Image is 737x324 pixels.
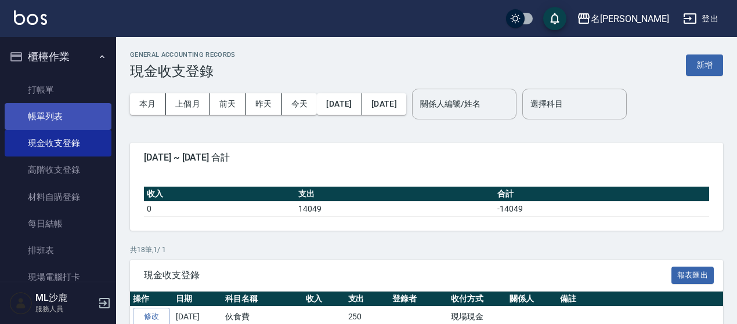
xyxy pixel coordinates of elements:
button: 名[PERSON_NAME] [572,7,674,31]
h3: 現金收支登錄 [130,63,236,79]
td: 14049 [295,201,494,216]
th: 收付方式 [448,292,507,307]
th: 操作 [130,292,173,307]
a: 現場電腦打卡 [5,264,111,290]
th: 科目名稱 [222,292,303,307]
th: 收入 [303,292,345,307]
th: 關係人 [507,292,557,307]
span: [DATE] ~ [DATE] 合計 [144,152,709,163]
h5: ML沙鹿 [35,292,95,304]
a: 打帳單 [5,77,111,103]
th: 登錄者 [389,292,448,307]
img: Person [9,292,32,315]
span: 現金收支登錄 [144,270,671,281]
button: 新增 [686,54,723,76]
button: 櫃檯作業 [5,42,111,72]
button: 上個月 [166,93,210,115]
th: 收入 [144,187,295,202]
p: 共 18 筆, 1 / 1 [130,245,723,255]
button: 登出 [678,8,723,30]
th: 日期 [173,292,222,307]
h2: GENERAL ACCOUNTING RECORDS [130,51,236,59]
button: [DATE] [362,93,406,115]
a: 新增 [686,59,723,70]
a: 每日結帳 [5,210,111,237]
a: 現金收支登錄 [5,130,111,156]
button: [DATE] [317,93,362,115]
th: 支出 [345,292,390,307]
button: save [543,7,566,30]
a: 帳單列表 [5,103,111,130]
a: 排班表 [5,237,111,264]
a: 材料自購登錄 [5,184,111,210]
div: 名[PERSON_NAME] [591,12,669,26]
td: -14049 [494,201,709,216]
button: 前天 [210,93,246,115]
img: Logo [14,10,47,25]
td: 0 [144,201,295,216]
th: 支出 [295,187,494,202]
button: 本月 [130,93,166,115]
a: 高階收支登錄 [5,156,111,183]
p: 服務人員 [35,304,95,314]
button: 報表匯出 [671,267,714,285]
th: 合計 [494,187,709,202]
button: 昨天 [246,93,282,115]
button: 今天 [282,93,317,115]
a: 報表匯出 [671,269,714,280]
